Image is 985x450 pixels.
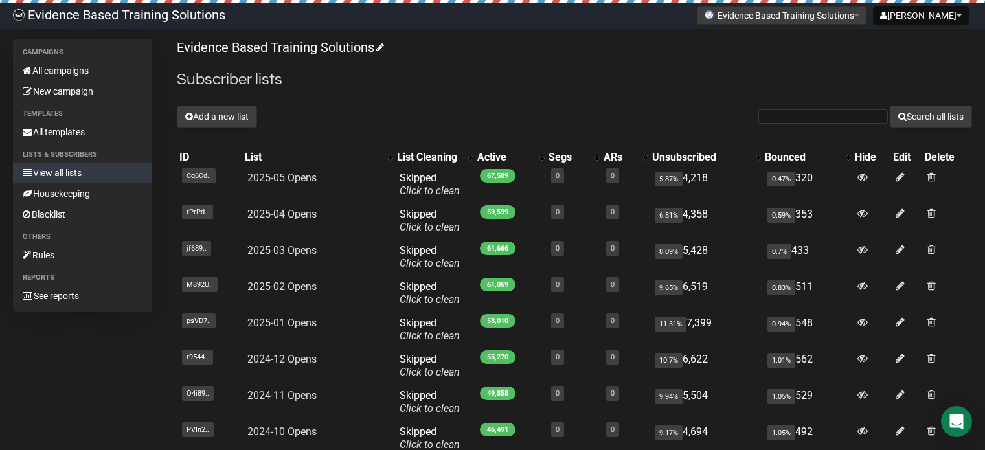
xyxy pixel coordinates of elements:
[650,311,763,348] td: 7,399
[242,148,395,166] th: List: No sort applied, activate to apply an ascending sort
[556,353,560,361] a: 0
[480,423,515,436] span: 46,491
[611,389,615,398] a: 0
[400,244,460,269] span: Skipped
[13,245,152,265] a: Rules
[650,275,763,311] td: 6,519
[655,353,683,368] span: 10.7%
[852,148,890,166] th: Hide: No sort applied, sorting is disabled
[762,239,852,275] td: 433
[611,280,615,289] a: 0
[650,166,763,203] td: 4,218
[655,244,683,259] span: 8.09%
[400,185,460,197] a: Click to clean
[655,280,683,295] span: 9.65%
[400,317,460,342] span: Skipped
[922,148,972,166] th: Delete: No sort applied, sorting is disabled
[400,280,460,306] span: Skipped
[247,353,317,365] a: 2024-12 Opens
[767,389,795,404] span: 1.05%
[556,172,560,180] a: 0
[556,280,560,289] a: 0
[247,172,317,184] a: 2025-05 Opens
[611,317,615,325] a: 0
[13,286,152,306] a: See reports
[13,122,152,142] a: All templates
[13,183,152,204] a: Housekeeping
[394,148,475,166] th: List Cleaning: No sort applied, activate to apply an ascending sort
[611,208,615,216] a: 0
[650,203,763,239] td: 4,358
[556,389,560,398] a: 0
[767,208,795,223] span: 0.59%
[182,277,218,292] span: M892U..
[556,244,560,253] a: 0
[480,205,515,219] span: 59,599
[177,39,382,55] a: Evidence Based Training Solutions
[767,425,795,440] span: 1.05%
[13,147,152,163] li: Lists & subscribers
[890,148,923,166] th: Edit: No sort applied, sorting is disabled
[556,208,560,216] a: 0
[546,148,601,166] th: Segs: No sort applied, activate to apply an ascending sort
[762,275,852,311] td: 511
[400,172,460,197] span: Skipped
[480,314,515,328] span: 58,010
[13,106,152,122] li: Templates
[177,106,257,128] button: Add a new list
[177,148,242,166] th: ID: No sort applied, sorting is disabled
[650,384,763,420] td: 5,504
[247,317,317,329] a: 2025-01 Opens
[556,425,560,434] a: 0
[13,45,152,60] li: Campaigns
[400,353,460,378] span: Skipped
[182,168,216,183] span: Cg6Cd..
[767,353,795,368] span: 1.01%
[182,386,214,401] span: O4i89..
[13,60,152,81] a: All campaigns
[182,350,213,365] span: r9544..
[611,425,615,434] a: 0
[762,203,852,239] td: 353
[655,317,686,332] span: 11.31%
[556,317,560,325] a: 0
[890,106,972,128] button: Search all lists
[611,353,615,361] a: 0
[655,208,683,223] span: 6.81%
[13,229,152,245] li: Others
[650,239,763,275] td: 5,428
[475,148,545,166] th: Active: No sort applied, activate to apply an ascending sort
[13,270,152,286] li: Reports
[182,422,214,437] span: PVIn2..
[480,387,515,400] span: 49,858
[400,293,460,306] a: Click to clean
[765,151,839,164] div: Bounced
[182,313,216,328] span: psVD7..
[13,9,25,21] img: 6a635aadd5b086599a41eda90e0773ac
[480,350,515,364] span: 55,270
[655,172,683,186] span: 5.87%
[247,280,317,293] a: 2025-02 Opens
[400,389,460,414] span: Skipped
[400,330,460,342] a: Click to clean
[767,280,795,295] span: 0.83%
[704,10,714,20] img: favicons
[873,6,969,25] button: [PERSON_NAME]
[604,151,637,164] div: ARs
[611,244,615,253] a: 0
[477,151,532,164] div: Active
[941,406,972,437] div: Open Intercom Messenger
[767,317,795,332] span: 0.94%
[177,68,972,91] h2: Subscriber lists
[762,311,852,348] td: 548
[13,163,152,183] a: View all lists
[400,208,460,233] span: Skipped
[480,278,515,291] span: 61,069
[182,205,213,219] span: rPrPd..
[245,151,382,164] div: List
[893,151,920,164] div: Edit
[655,425,683,440] span: 9.17%
[549,151,588,164] div: Segs
[650,348,763,384] td: 6,622
[762,384,852,420] td: 529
